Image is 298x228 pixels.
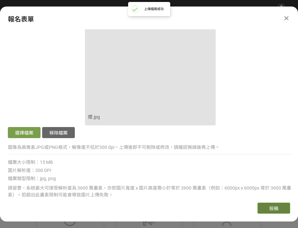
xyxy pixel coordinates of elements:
[8,168,51,173] span: 圖片解析度：300 DPI
[88,111,100,122] span: 煙.jpg
[8,176,56,181] span: 檔案類型限制：jpg, png
[8,127,41,138] button: 選擇檔案
[257,203,290,214] button: 投稿
[8,15,34,23] span: 報名表單
[8,144,293,151] p: 圖像為高像素JPG或PNG格式，解像度不低於300 dpi，上傳後即不可刪除或修改，請確認無誤後再上傳。
[8,185,293,198] div: 請留意，系統最大可接受解析度為 3600 萬畫素，亦即圖片寬度 x 圖片高度需小於等於 3600 萬畫素（例如：6000px x 6000px 等於 3600 萬畫素）。若超出此畫素限制可能會導...
[269,206,278,211] span: 投稿
[42,127,75,138] button: 移除檔案
[8,160,53,165] span: 檔案大小限制：15 MB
